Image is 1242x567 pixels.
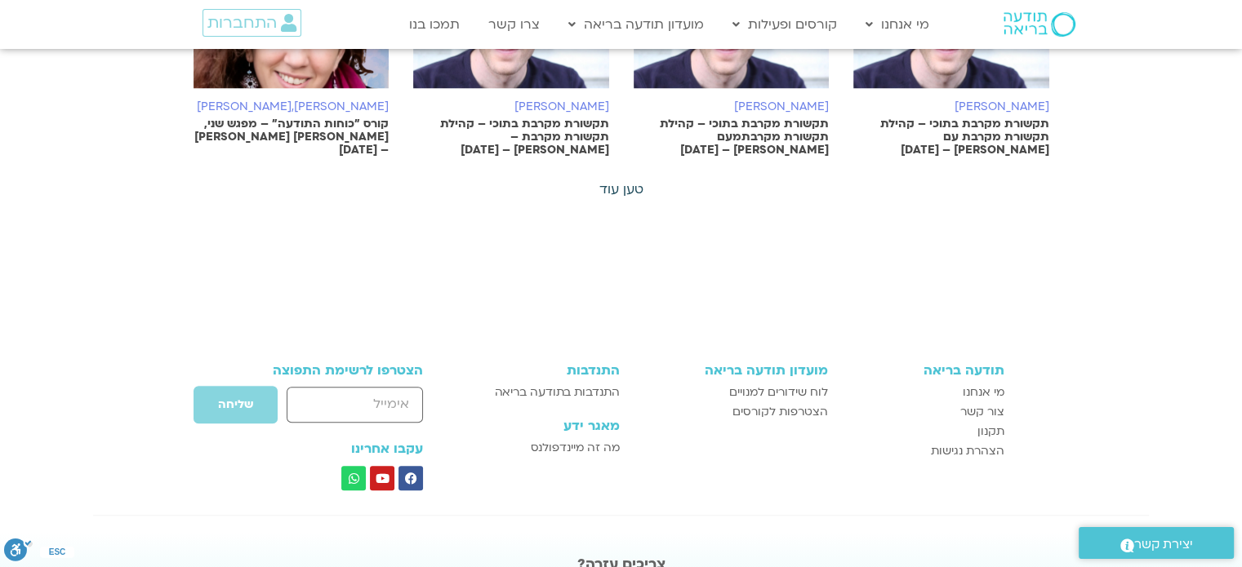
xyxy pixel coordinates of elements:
[636,383,828,402] a: לוח שידורים למנויים
[238,363,424,378] h3: הצטרפו לרשימת התפוצה
[636,402,828,422] a: הצטרפות לקורסים
[401,9,468,40] a: תמכו בנו
[729,383,828,402] span: לוח שידורים למנויים
[480,9,548,40] a: צרו קשר
[238,441,424,456] h3: עקבו אחרינו
[857,9,937,40] a: מי אנחנו
[853,100,1049,113] h6: [PERSON_NAME]
[531,438,620,458] span: מה זה מיינדפולנס
[844,441,1004,461] a: הצהרת נגישות
[844,383,1004,402] a: מי אנחנו
[560,9,712,40] a: מועדון תודעה בריאה
[963,383,1004,402] span: מי אנחנו
[413,100,609,113] h6: [PERSON_NAME]
[238,385,424,432] form: טופס חדש
[599,180,643,198] a: טען עוד
[634,100,830,113] h6: [PERSON_NAME]
[468,383,619,402] a: התנדבות בתודעה בריאה
[287,387,423,422] input: אימייל
[732,402,828,422] span: הצטרפות לקורסים
[218,398,253,411] span: שליחה
[931,441,1004,461] span: הצהרת נגישות
[495,383,620,402] span: התנדבות בתודעה בריאה
[1004,12,1075,37] img: תודעה בריאה
[468,438,619,458] a: מה זה מיינדפולנס
[1134,534,1193,556] span: יצירת קשר
[203,9,301,37] a: התחברות
[853,117,1049,157] p: תקשורת מקרבת בתוכי – קהילת תקשורת מקרבת עם [PERSON_NAME] – [DATE]
[636,363,828,378] h3: מועדון תודעה בריאה
[468,363,619,378] h3: התנדבות
[724,9,845,40] a: קורסים ופעילות
[468,419,619,433] h3: מאגר ידע
[977,422,1004,441] span: תקנון
[194,117,390,157] p: קורס "כוחות התודעה" – מפגש שני, [PERSON_NAME] [PERSON_NAME] – [DATE]
[844,402,1004,422] a: צור קשר
[1079,527,1234,559] a: יצירת קשר
[960,402,1004,422] span: צור קשר
[844,363,1004,378] h3: תודעה בריאה
[413,117,609,157] p: תקשורת מקרבת בתוכי – קהילת תקשורת מקרבת – [PERSON_NAME] – [DATE]
[194,100,390,113] h6: [PERSON_NAME],[PERSON_NAME]
[193,385,278,424] button: שליחה
[634,117,830,157] p: תקשורת מקרבת בתוכי – קהילת תקשורת מקרבתמעם [PERSON_NAME] – [DATE]
[844,422,1004,441] a: תקנון
[207,14,277,32] span: התחברות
